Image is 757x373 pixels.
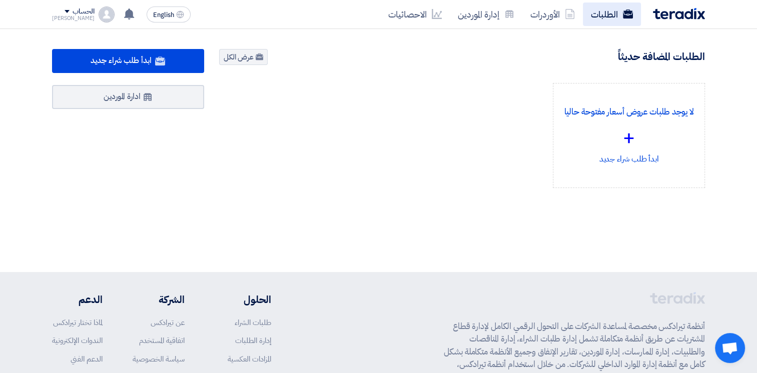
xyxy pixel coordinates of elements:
a: الاحصائيات [380,2,450,26]
a: عرض الكل [219,49,268,65]
img: profile_test.png [99,6,115,22]
a: إدارة الموردين [450,2,522,26]
h4: الطلبات المضافة حديثاً [618,50,705,63]
a: الندوات الإلكترونية [52,335,103,346]
a: إدارة الطلبات [235,335,271,346]
div: ابدأ طلب شراء جديد [561,91,696,179]
div: + [561,123,696,153]
p: لا يوجد طلبات عروض أسعار مفتوحة حاليا [561,105,696,118]
div: [PERSON_NAME] [52,15,95,21]
li: الدعم [52,292,103,307]
a: عن تيرادكس [151,317,185,328]
li: الشركة [133,292,185,307]
div: الحساب [73,7,94,16]
a: اتفاقية المستخدم [139,335,185,346]
a: الطلبات [583,2,641,26]
a: الأوردرات [522,2,583,26]
a: ادارة الموردين [52,85,204,109]
a: الدعم الفني [71,353,103,364]
a: سياسة الخصوصية [133,353,185,364]
a: المزادات العكسية [228,353,271,364]
li: الحلول [215,292,271,307]
button: English [147,6,191,22]
img: Teradix logo [653,8,705,19]
span: ابدأ طلب شراء جديد [91,54,151,66]
a: طلبات الشراء [235,317,271,328]
div: Open chat [715,333,745,363]
span: English [153,11,174,18]
a: لماذا تختار تيرادكس [53,317,103,328]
